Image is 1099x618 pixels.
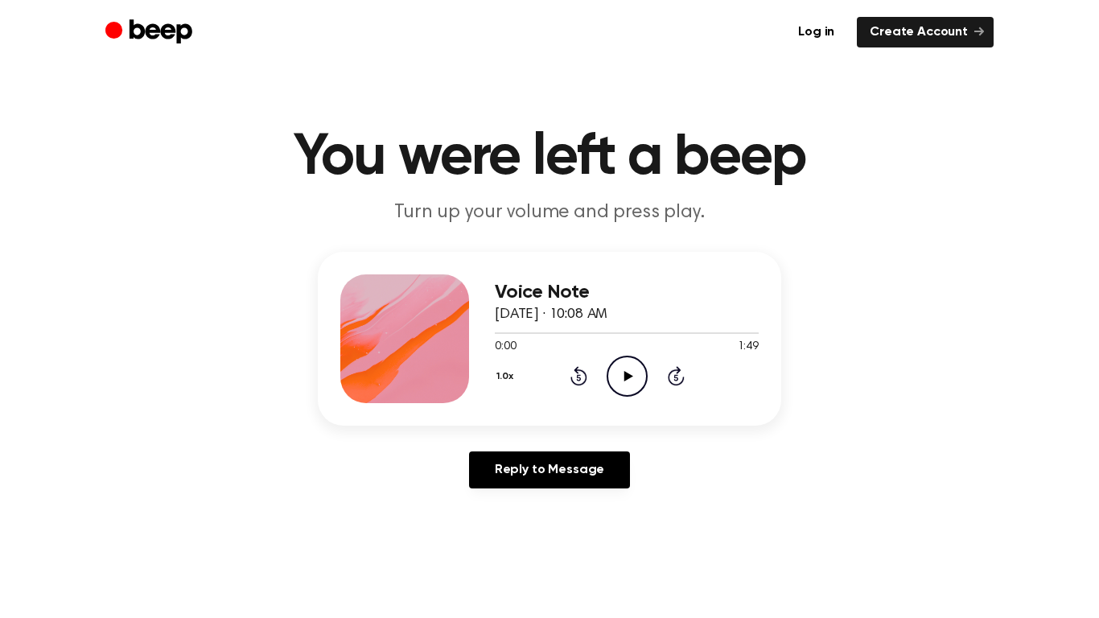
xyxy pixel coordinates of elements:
span: 1:49 [738,339,759,356]
span: [DATE] · 10:08 AM [495,307,607,322]
a: Create Account [857,17,994,47]
a: Log in [785,17,847,47]
p: Turn up your volume and press play. [241,200,858,226]
span: 0:00 [495,339,516,356]
a: Beep [105,17,196,48]
h3: Voice Note [495,282,759,303]
h1: You were left a beep [138,129,961,187]
button: 1.0x [495,363,520,390]
a: Reply to Message [469,451,630,488]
